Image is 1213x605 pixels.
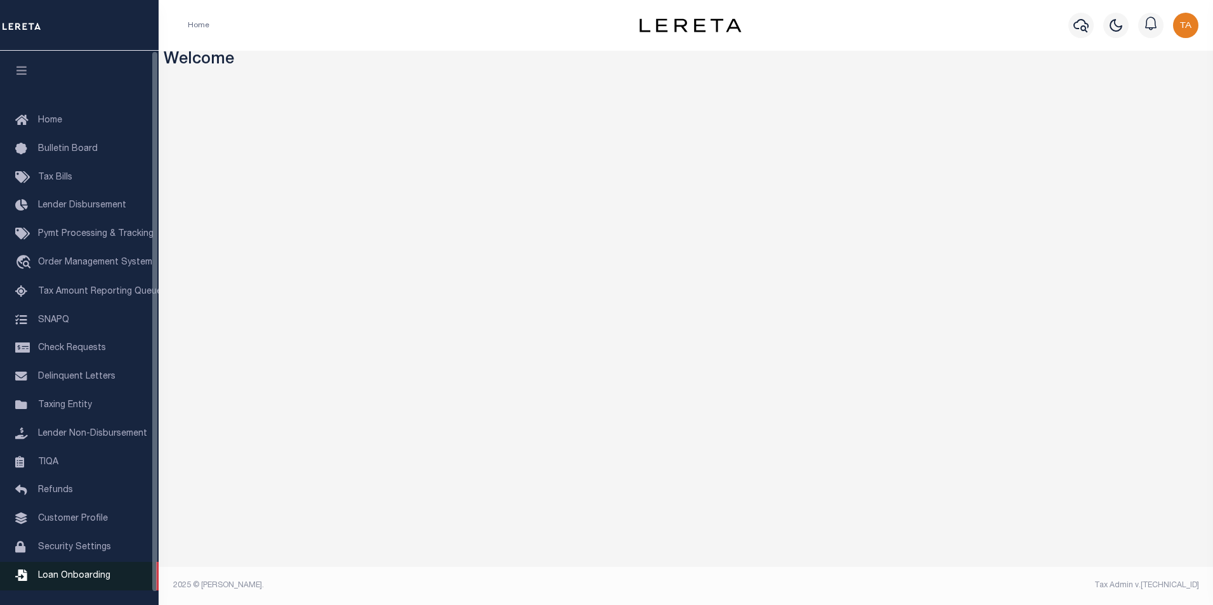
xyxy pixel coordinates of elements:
h3: Welcome [164,51,1209,70]
img: svg+xml;base64,PHN2ZyB4bWxucz0iaHR0cDovL3d3dy53My5vcmcvMjAwMC9zdmciIHBvaW50ZXItZXZlbnRzPSJub25lIi... [1173,13,1198,38]
span: Refunds [38,486,73,495]
span: Lender Disbursement [38,201,126,210]
span: Security Settings [38,543,111,552]
i: travel_explore [15,255,36,271]
span: Loan Onboarding [38,571,110,580]
span: Tax Bills [38,173,72,182]
span: Delinquent Letters [38,372,115,381]
img: logo-dark.svg [639,18,741,32]
div: Tax Admin v.[TECHNICAL_ID] [695,580,1199,591]
span: Customer Profile [38,514,108,523]
span: Home [38,116,62,125]
span: Pymt Processing & Tracking [38,230,154,238]
span: Order Management System [38,258,152,267]
span: Lender Non-Disbursement [38,429,147,438]
li: Home [188,20,209,31]
span: SNAPQ [38,315,69,324]
span: Tax Amount Reporting Queue [38,287,162,296]
span: Bulletin Board [38,145,98,153]
span: Check Requests [38,344,106,353]
span: Taxing Entity [38,401,92,410]
span: TIQA [38,457,58,466]
div: 2025 © [PERSON_NAME]. [164,580,686,591]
